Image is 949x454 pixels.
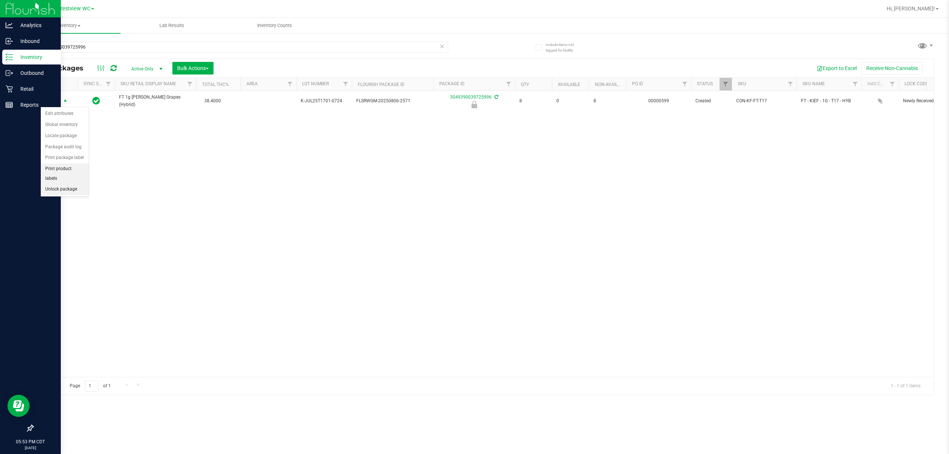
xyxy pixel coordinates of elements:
[593,97,622,105] span: 8
[13,100,57,109] p: Reports
[61,96,70,106] span: select
[519,97,548,105] span: 8
[13,21,57,30] p: Analytics
[558,82,580,87] a: Available
[6,53,13,61] inline-svg: Inventory
[247,22,302,29] span: Inventory Counts
[41,163,89,184] li: Print product labels
[556,97,585,105] span: 0
[648,98,669,103] a: 00000599
[284,78,296,90] a: Filter
[738,81,746,86] a: SKU
[33,42,448,53] input: Search Package ID, Item Name, SKU, Lot or Part Number...
[92,96,100,106] span: In Sync
[3,438,57,445] p: 05:53 PM CDT
[302,81,329,86] a: Lot Number
[202,82,229,87] a: Total THC%
[697,81,713,86] a: Status
[149,22,194,29] span: Lab Results
[247,81,258,86] a: Area
[595,82,628,87] a: Non-Available
[885,380,926,391] span: 1 - 1 of 1 items
[862,62,923,74] button: Receive Non-Cannabis
[439,81,464,86] a: Package ID
[41,108,89,119] li: Edit attributes
[6,101,13,109] inline-svg: Reports
[120,18,223,33] a: Lab Results
[13,84,57,93] p: Retail
[83,81,112,86] a: Sync Status
[57,6,90,12] span: Crestview WC
[521,82,529,87] a: Qty
[7,395,30,417] iframe: Resource center
[41,184,89,195] li: Unlock package
[3,445,57,451] p: [DATE]
[632,81,643,86] a: PO ID
[6,85,13,93] inline-svg: Retail
[720,78,732,90] a: Filter
[356,97,429,105] span: FLSRWGM-20250806-2571
[41,142,89,153] li: Package audit log
[13,37,57,46] p: Inbound
[39,64,91,72] span: All Packages
[803,81,825,86] a: SKU Name
[13,53,57,62] p: Inventory
[503,78,515,90] a: Filter
[358,82,404,87] a: Flourish Package ID
[184,78,196,90] a: Filter
[886,78,899,90] a: Filter
[120,81,176,86] a: SKU Retail Display Name
[177,65,209,71] span: Bulk Actions
[85,380,98,392] input: 1
[784,78,797,90] a: Filter
[6,37,13,45] inline-svg: Inbound
[41,152,89,163] li: Print package label
[6,21,13,29] inline-svg: Analytics
[439,42,444,51] span: Clear
[301,97,347,105] span: K-JUL25T1701-0724
[905,81,928,86] a: Lock Code
[812,62,862,74] button: Export to Excel
[736,97,792,105] span: CON-KF-FT-T17
[801,97,857,105] span: FT - KIEF - 1G - T17 - HYB
[432,101,516,108] div: Newly Received
[18,22,120,29] span: Inventory
[223,18,326,33] a: Inventory Counts
[102,78,115,90] a: Filter
[450,95,492,100] a: 3049390039725996
[6,69,13,77] inline-svg: Outbound
[13,69,57,77] p: Outbound
[695,97,727,105] span: Created
[18,18,120,33] a: Inventory
[679,78,691,90] a: Filter
[201,96,225,106] span: 38.4000
[849,78,862,90] a: Filter
[41,130,89,142] li: Locate package
[340,78,352,90] a: Filter
[546,42,583,53] span: Include items not tagged for facility
[887,6,935,11] span: Hi, [PERSON_NAME]!
[119,94,192,108] span: FT 1g [PERSON_NAME] Grapes (Hybrid)
[172,62,214,74] button: Bulk Actions
[862,78,899,91] th: Has COA
[63,380,117,392] span: Page of 1
[41,119,89,130] li: Global inventory
[493,95,498,100] span: Sync from Compliance System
